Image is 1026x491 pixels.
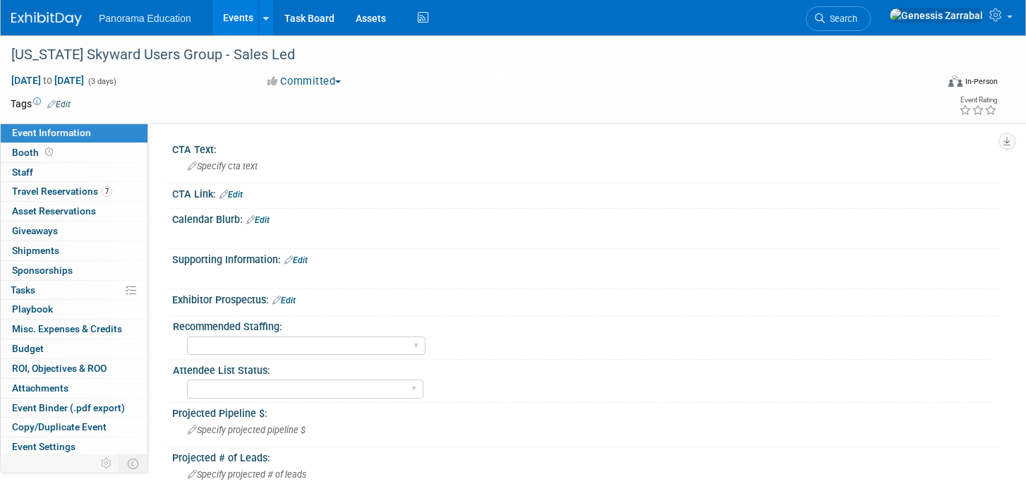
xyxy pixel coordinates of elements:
[12,382,68,394] span: Attachments
[1,418,147,437] a: Copy/Duplicate Event
[12,441,76,452] span: Event Settings
[12,225,58,236] span: Giveaways
[188,469,306,480] span: Specify projected # of leads
[1,379,147,398] a: Attachments
[12,147,56,158] span: Booth
[246,215,270,225] a: Edit
[99,13,191,24] span: Panorama Education
[172,183,998,202] div: CTA Link:
[284,255,308,265] a: Edit
[87,77,116,86] span: (3 days)
[11,97,71,111] td: Tags
[102,186,112,197] span: 7
[889,8,984,23] img: Genessis Zarrabal
[12,421,107,432] span: Copy/Duplicate Event
[12,323,122,334] span: Misc. Expenses & Credits
[1,182,147,201] a: Travel Reservations7
[12,265,73,276] span: Sponsorships
[1,202,147,221] a: Asset Reservations
[1,281,147,300] a: Tasks
[173,316,991,334] div: Recommended Staffing:
[173,360,991,377] div: Attendee List Status:
[11,284,35,296] span: Tasks
[1,437,147,456] a: Event Settings
[1,123,147,143] a: Event Information
[1,241,147,260] a: Shipments
[1,300,147,319] a: Playbook
[172,403,998,420] div: Projected Pipeline $:
[95,454,119,473] td: Personalize Event Tab Strip
[12,205,96,217] span: Asset Reservations
[119,454,148,473] td: Toggle Event Tabs
[42,147,56,157] span: Booth not reserved yet
[188,161,258,171] span: Specify cta text
[12,186,112,197] span: Travel Reservations
[1,261,147,280] a: Sponsorships
[959,97,997,104] div: Event Rating
[1,339,147,358] a: Budget
[1,320,147,339] a: Misc. Expenses & Credits
[172,139,998,157] div: CTA Text:
[12,127,91,138] span: Event Information
[172,447,998,465] div: Projected # of Leads:
[806,6,871,31] a: Search
[219,190,243,200] a: Edit
[12,402,125,413] span: Event Binder (.pdf export)
[825,13,857,24] span: Search
[11,12,82,26] img: ExhibitDay
[188,425,306,435] span: Specify projected pipeline $
[272,296,296,305] a: Edit
[1,222,147,241] a: Giveaways
[41,75,54,86] span: to
[262,74,346,89] button: Committed
[12,303,53,315] span: Playbook
[965,76,998,87] div: In-Person
[12,343,44,354] span: Budget
[1,399,147,418] a: Event Binder (.pdf export)
[851,73,998,95] div: Event Format
[6,42,914,68] div: [US_STATE] Skyward Users Group - Sales Led
[172,249,998,267] div: Supporting Information:
[1,143,147,162] a: Booth
[12,245,59,256] span: Shipments
[1,163,147,182] a: Staff
[1,359,147,378] a: ROI, Objectives & ROO
[11,74,85,87] span: [DATE] [DATE]
[47,99,71,109] a: Edit
[948,75,962,87] img: Format-Inperson.png
[12,363,107,374] span: ROI, Objectives & ROO
[172,209,998,227] div: Calendar Blurb:
[172,289,998,308] div: Exhibitor Prospectus:
[12,166,33,178] span: Staff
